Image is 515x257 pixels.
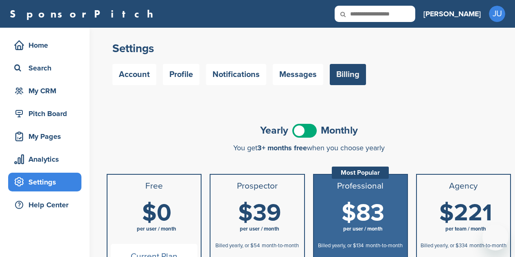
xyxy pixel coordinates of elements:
[112,41,505,56] h2: Settings
[111,181,197,191] h3: Free
[421,242,467,249] span: Billed yearly, or $334
[238,199,281,227] span: $39
[8,36,81,55] a: Home
[318,242,364,249] span: Billed yearly, or $134
[260,125,288,136] span: Yearly
[317,181,404,191] h3: Professional
[12,61,81,75] div: Search
[423,5,481,23] a: [PERSON_NAME]
[163,64,199,85] a: Profile
[482,224,508,250] iframe: Button to launch messaging window
[489,6,505,22] span: JU
[8,173,81,191] a: Settings
[330,64,366,85] a: Billing
[439,199,492,227] span: $221
[445,226,486,232] span: per team / month
[8,59,81,77] a: Search
[366,242,403,249] span: month-to-month
[137,226,176,232] span: per user / month
[420,181,507,191] h3: Agency
[12,198,81,212] div: Help Center
[8,150,81,169] a: Analytics
[214,181,300,191] h3: Prospector
[8,104,81,123] a: Pitch Board
[262,242,299,249] span: month-to-month
[342,199,384,227] span: $83
[142,199,171,227] span: $0
[273,64,323,85] a: Messages
[206,64,266,85] a: Notifications
[332,167,389,179] div: Most Popular
[12,106,81,121] div: Pitch Board
[423,8,481,20] h3: [PERSON_NAME]
[8,195,81,214] a: Help Center
[257,143,307,152] span: 3+ months free
[12,175,81,189] div: Settings
[343,226,383,232] span: per user / month
[12,83,81,98] div: My CRM
[469,242,506,249] span: month-to-month
[321,125,358,136] span: Monthly
[215,242,260,249] span: Billed yearly, or $54
[8,81,81,100] a: My CRM
[12,129,81,144] div: My Pages
[112,64,156,85] a: Account
[12,38,81,53] div: Home
[107,144,511,152] div: You get when you choose yearly
[12,152,81,167] div: Analytics
[10,9,158,19] a: SponsorPitch
[8,127,81,146] a: My Pages
[240,226,279,232] span: per user / month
